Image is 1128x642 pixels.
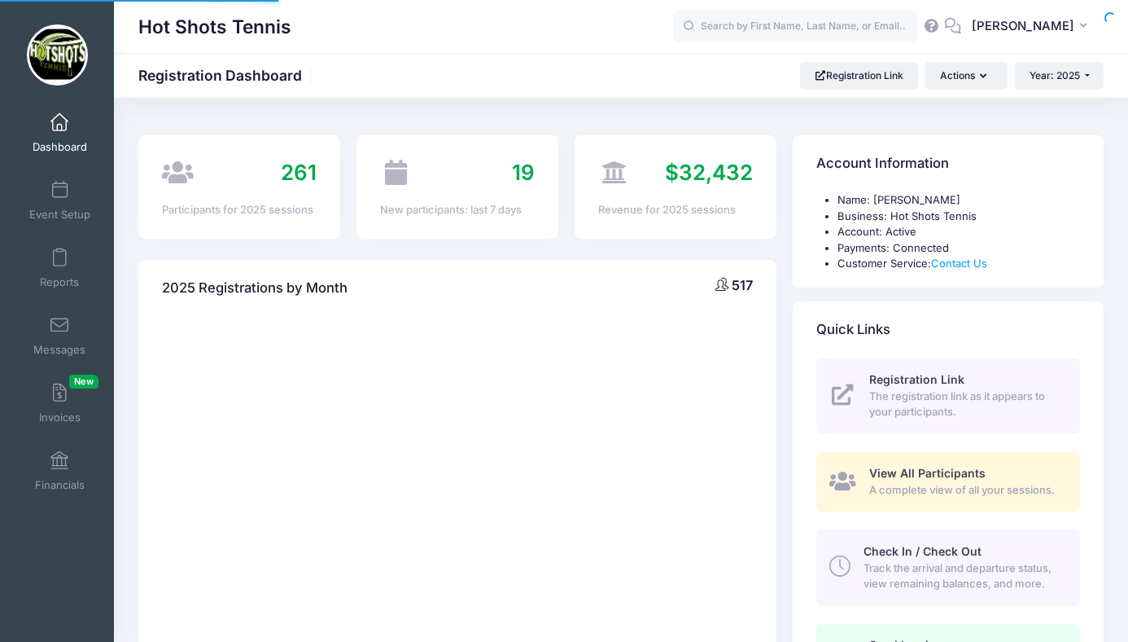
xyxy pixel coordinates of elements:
input: Search by First Name, Last Name, or Email... [673,11,917,43]
a: View All Participants A complete view of all your sessions. [816,452,1080,512]
span: Year: 2025 [1030,69,1080,81]
button: Actions [925,62,1007,90]
li: Business: Hot Shots Tennis [837,209,1080,225]
span: 261 [281,160,317,185]
span: View All Participants [869,466,986,480]
span: Reports [40,275,79,289]
span: Messages [33,343,85,357]
div: New participants: last 7 days [380,202,535,218]
button: Year: 2025 [1015,62,1104,90]
span: $32,432 [665,160,753,185]
span: Event Setup [29,208,90,222]
span: 517 [732,277,753,293]
span: Check In / Check Out [863,544,982,558]
a: Registration Link The registration link as it appears to your participants. [816,358,1080,433]
span: Invoices [39,411,81,424]
a: Event Setup [21,172,98,229]
span: The registration link as it appears to your participants. [869,389,1061,420]
span: Track the arrival and departure status, view remaining balances, and more. [863,561,1061,592]
button: [PERSON_NAME] [961,8,1104,46]
a: InvoicesNew [21,375,98,432]
li: Payments: Connected [837,240,1080,257]
span: Dashboard [33,140,87,154]
a: Check In / Check Out Track the arrival and departure status, view remaining balances, and more. [816,530,1080,605]
span: Registration Link [869,372,964,386]
div: Revenue for 2025 sessions [598,202,753,218]
span: Financials [35,478,85,492]
li: Name: [PERSON_NAME] [837,192,1080,209]
span: [PERSON_NAME] [972,17,1074,35]
a: Messages [21,307,98,364]
li: Account: Active [837,224,1080,240]
li: Customer Service: [837,256,1080,272]
span: A complete view of all your sessions. [869,482,1061,499]
h1: Hot Shots Tennis [138,8,291,46]
h4: Account Information [816,141,949,187]
span: New [69,375,98,389]
h4: 2025 Registrations by Month [162,266,348,312]
a: Dashboard [21,104,98,161]
h1: Registration Dashboard [138,67,316,84]
h4: Quick Links [816,306,890,353]
img: Hot Shots Tennis [27,24,88,86]
div: Participants for 2025 sessions [162,202,317,218]
a: Reports [21,240,98,297]
span: 19 [512,160,535,185]
a: Registration Link [800,62,918,90]
a: Financials [21,442,98,499]
a: Contact Us [931,257,987,270]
